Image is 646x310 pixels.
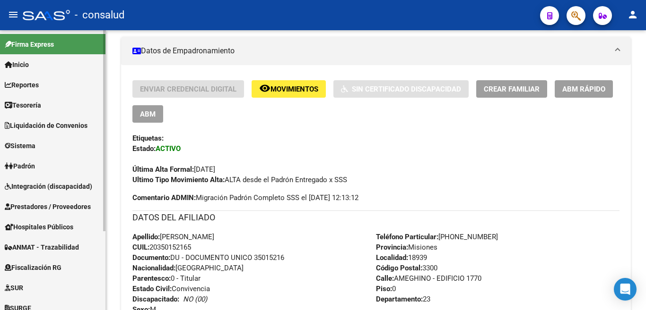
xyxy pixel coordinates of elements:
[5,181,92,192] span: Integración (discapacidad)
[132,285,172,293] strong: Estado Civil:
[132,176,347,184] span: ALTA desde el Padrón Entregado x SSS
[132,211,620,224] h3: DATOS DEL AFILIADO
[5,141,35,151] span: Sistema
[132,233,160,241] strong: Apellido:
[132,233,214,241] span: [PERSON_NAME]
[5,39,54,50] span: Firma Express
[376,274,394,283] strong: Calle:
[5,120,87,131] span: Liquidación de Convenios
[132,193,196,202] strong: Comentario ADMIN:
[555,80,613,98] button: ABM Rápido
[132,253,170,262] strong: Documento:
[5,80,39,90] span: Reportes
[376,253,408,262] strong: Localidad:
[132,165,194,174] strong: Última Alta Formal:
[376,274,481,283] span: AMEGHINO - EDIFICIO 1770
[5,201,91,212] span: Prestadores / Proveedores
[614,278,637,301] div: Open Intercom Messenger
[132,165,215,174] span: [DATE]
[132,144,156,153] strong: Estado:
[132,134,164,142] strong: Etiquetas:
[271,85,318,93] span: Movimientos
[5,283,23,293] span: SUR
[376,253,427,262] span: 18939
[562,85,605,93] span: ABM Rápido
[5,242,79,252] span: ANMAT - Trazabilidad
[484,85,540,93] span: Crear Familiar
[132,193,358,203] span: Migración Padrón Completo SSS el [DATE] 12:13:12
[121,37,631,65] mat-expansion-panel-header: Datos de Empadronamiento
[5,222,73,232] span: Hospitales Públicos
[5,262,61,273] span: Fiscalización RG
[132,264,244,272] span: [GEOGRAPHIC_DATA]
[132,253,284,262] span: DU - DOCUMENTO UNICO 35015216
[75,5,124,25] span: - consalud
[156,144,181,153] strong: ACTIVO
[132,243,191,251] span: 20350152165
[376,243,408,251] strong: Provincia:
[352,85,461,93] span: Sin Certificado Discapacidad
[132,264,175,272] strong: Nacionalidad:
[376,264,437,272] span: 3300
[140,85,236,93] span: Enviar Credencial Digital
[627,9,638,20] mat-icon: person
[132,243,149,251] strong: CUIL:
[132,295,179,303] strong: Discapacitado:
[376,264,422,272] strong: Código Postal:
[476,80,547,98] button: Crear Familiar
[376,285,396,293] span: 0
[259,83,271,94] mat-icon: remove_red_eye
[132,285,210,293] span: Convivencia
[376,295,423,303] strong: Departamento:
[132,274,171,283] strong: Parentesco:
[132,105,163,123] button: ABM
[5,100,41,110] span: Tesorería
[376,243,437,251] span: Misiones
[132,46,608,56] mat-panel-title: Datos de Empadronamiento
[183,295,207,303] i: NO (00)
[132,176,225,184] strong: Ultimo Tipo Movimiento Alta:
[376,285,392,293] strong: Piso:
[8,9,19,20] mat-icon: menu
[140,110,156,118] span: ABM
[132,274,201,283] span: 0 - Titular
[376,233,438,241] strong: Teléfono Particular:
[5,161,35,171] span: Padrón
[5,59,29,70] span: Inicio
[333,80,469,98] button: Sin Certificado Discapacidad
[252,80,326,98] button: Movimientos
[376,295,430,303] span: 23
[132,80,244,98] button: Enviar Credencial Digital
[376,233,498,241] span: [PHONE_NUMBER]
